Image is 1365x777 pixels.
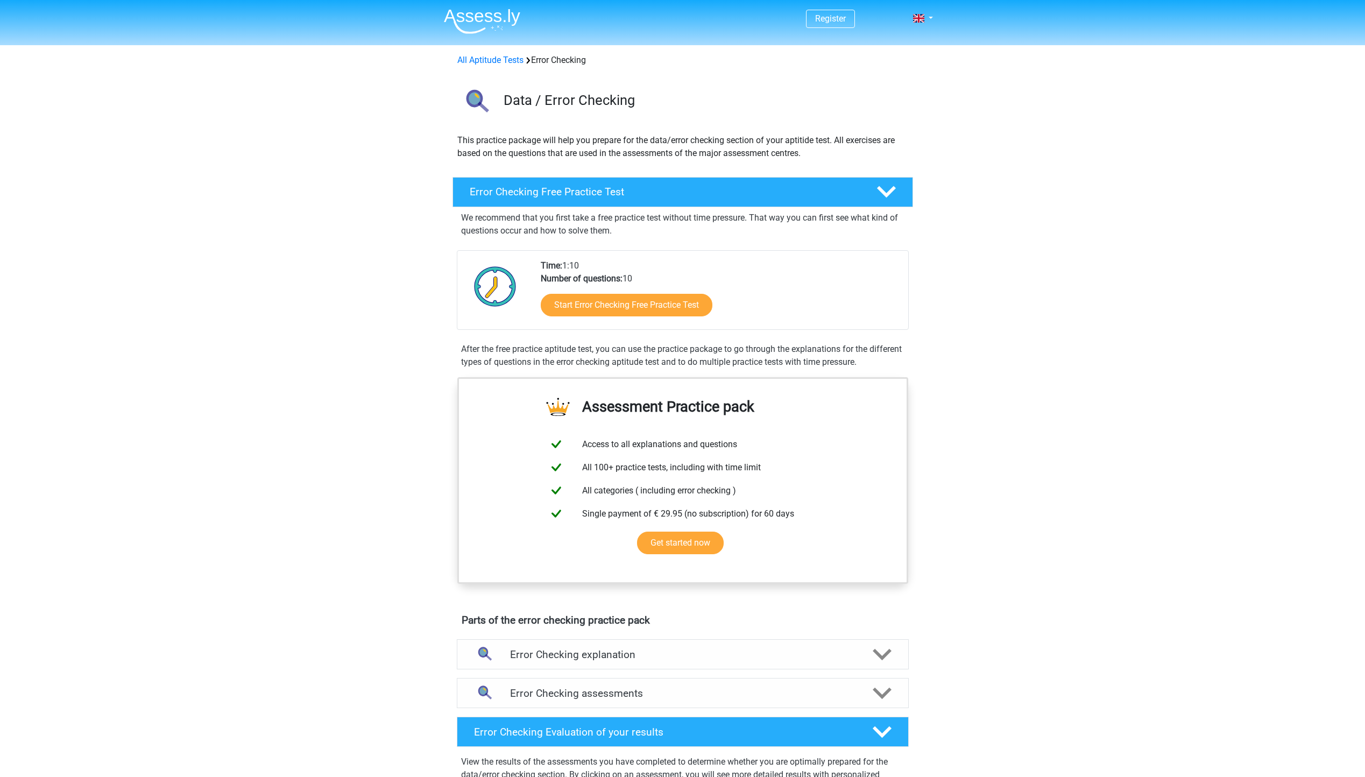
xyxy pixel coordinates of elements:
img: error checking [453,80,499,125]
img: error checking assessments [470,680,498,707]
a: explanations Error Checking explanation [452,639,913,669]
p: This practice package will help you prepare for the data/error checking section of your aptitide ... [457,134,908,160]
b: Time: [541,260,562,271]
h3: Data / Error Checking [504,92,904,109]
img: Assessly [444,9,520,34]
a: Register [815,13,846,24]
div: 1:10 10 [533,259,908,329]
a: Start Error Checking Free Practice Test [541,294,712,316]
b: Number of questions: [541,273,623,284]
h4: Error Checking Evaluation of your results [474,726,855,738]
a: All Aptitude Tests [457,55,524,65]
div: After the free practice aptitude test, you can use the practice package to go through the explana... [457,343,909,369]
a: assessments Error Checking assessments [452,678,913,708]
h4: Error Checking Free Practice Test [470,186,859,198]
div: Error Checking [453,54,913,67]
p: We recommend that you first take a free practice test without time pressure. That way you can fir... [461,211,904,237]
h4: Parts of the error checking practice pack [462,614,904,626]
a: Error Checking Free Practice Test [448,177,917,207]
a: Error Checking Evaluation of your results [452,717,913,747]
a: Get started now [637,532,724,554]
h4: Error Checking explanation [510,648,855,661]
img: Clock [468,259,522,313]
img: error checking explanations [470,641,498,668]
h4: Error Checking assessments [510,687,855,700]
